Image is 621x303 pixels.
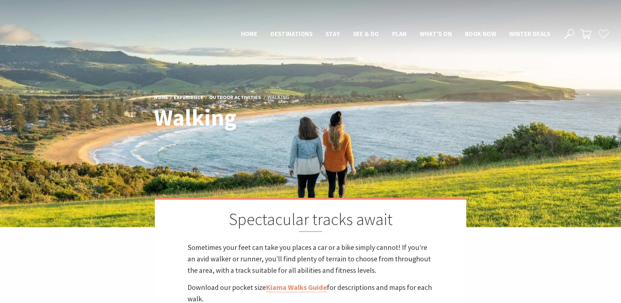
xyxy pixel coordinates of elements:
span: What’s On [420,30,452,38]
h1: Walking [154,105,339,130]
span: See & Do [353,30,379,38]
a: Home [154,93,168,101]
span: Destinations [270,30,312,38]
span: Winter Deals [509,30,550,38]
p: Sometimes your feet can take you places a car or a bike simply cannot! If you’re an avid walker o... [188,242,433,276]
span: Book now [465,30,496,38]
li: Walking [268,93,289,101]
a: Outdoor Activities [209,93,261,101]
span: Home [241,30,258,38]
a: Experience [174,93,204,101]
span: Stay [326,30,340,38]
span: Plan [392,30,407,38]
nav: Main Menu [234,29,557,40]
h2: Spectacular tracks await [188,210,433,232]
a: Kiama Walks Guide [266,283,327,292]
